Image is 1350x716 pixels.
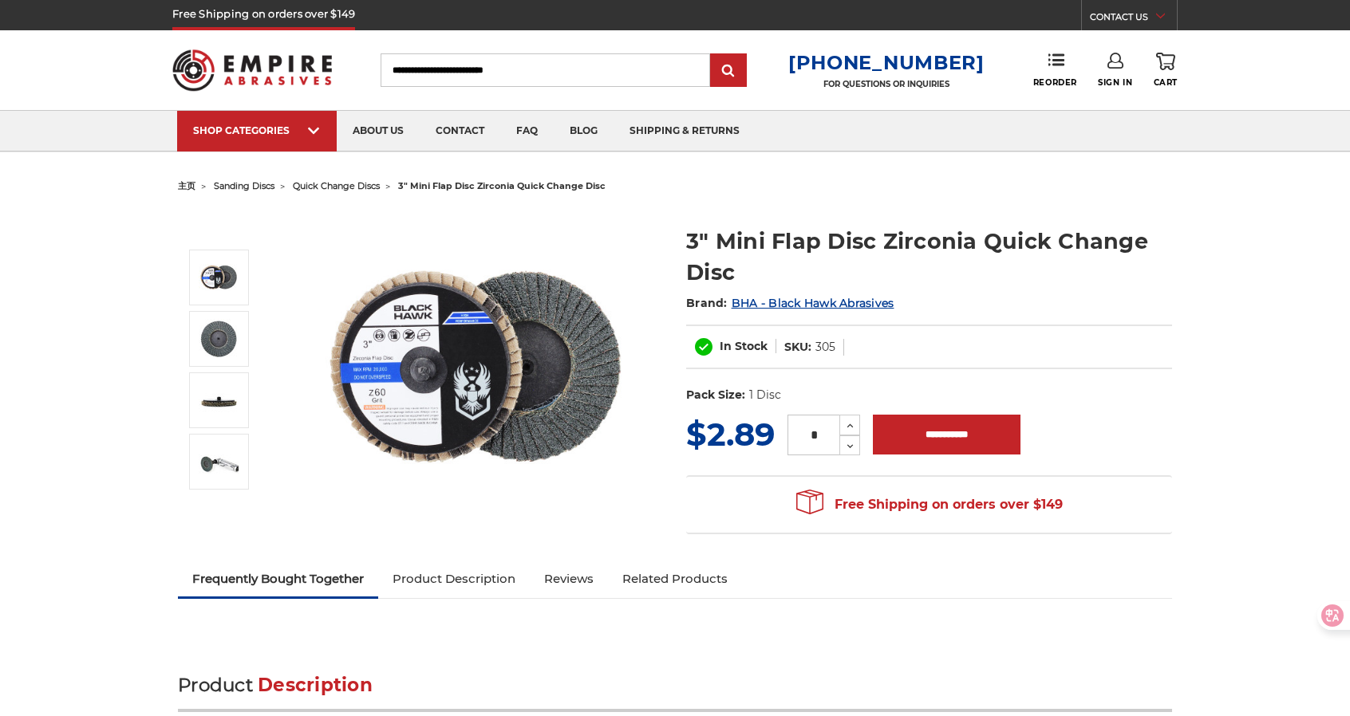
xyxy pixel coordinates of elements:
a: 主页 [178,180,195,191]
span: Reorder [1033,77,1077,88]
a: Related Products [608,561,742,596]
a: contact [420,111,500,151]
a: about us [337,111,420,151]
a: quick change discs [293,180,380,191]
input: Submit [712,55,744,87]
span: In Stock [720,339,768,353]
a: blog [554,111,614,151]
a: Cart [1154,53,1178,88]
img: BHA 3" Quick Change 60 Grit Flap Disc for Fine Grinding and Finishing [315,209,634,528]
a: faq [500,111,554,151]
a: Frequently Bought Together [178,561,378,596]
dt: SKU: [784,339,811,356]
span: 3" mini flap disc zirconia quick change disc [398,180,606,191]
dt: Pack Size: [686,387,745,403]
a: [PHONE_NUMBER] [788,51,985,74]
dd: 305 [815,339,835,356]
img: Professional Die Grinder Setup with 3-inch Zirconia Flapper Disc for Metal Fabrication [199,442,239,482]
img: Side View of BHA 3-Inch Quick Change Flap Disc with Male Roloc Connector for Die Grinders [199,380,239,420]
span: $2.89 [686,415,775,454]
img: High-Performance 3-Inch Zirconia Flap Disc, 60 Grit, Quick Mount Design [199,319,239,359]
div: SHOP CATEGORIES [193,124,321,136]
a: Reviews [530,561,608,596]
a: CONTACT US [1090,8,1177,30]
span: Free Shipping on orders over $149 [796,489,1063,521]
span: Brand: [686,296,728,310]
a: Product Description [378,561,530,596]
p: FOR QUESTIONS OR INQUIRIES [788,79,985,89]
a: sanding discs [214,180,274,191]
img: Empire Abrasives [172,39,332,101]
a: BHA - Black Hawk Abrasives [732,296,894,310]
span: Sign In [1098,77,1132,88]
span: Description [258,674,373,696]
img: BHA 3" Quick Change 60 Grit Flap Disc for Fine Grinding and Finishing [199,258,239,297]
span: Product [178,674,253,696]
a: Reorder [1033,53,1077,87]
dd: 1 Disc [749,387,781,403]
h1: 3" Mini Flap Disc Zirconia Quick Change Disc [686,226,1172,288]
a: shipping & returns [614,111,756,151]
span: Cart [1154,77,1178,88]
